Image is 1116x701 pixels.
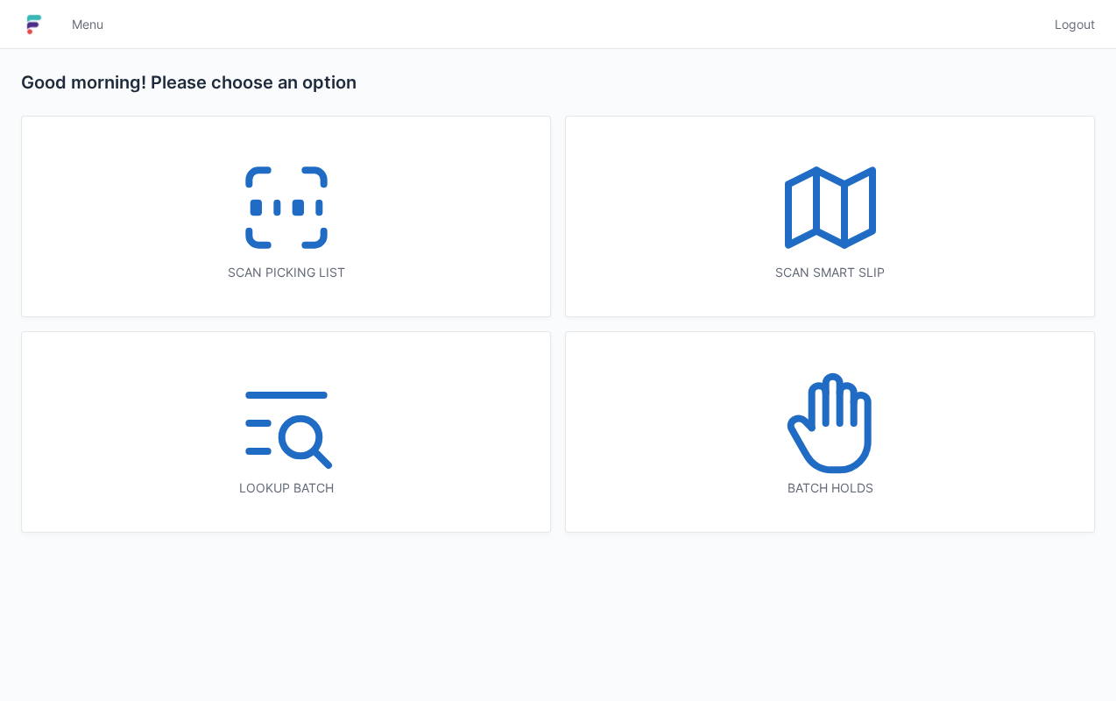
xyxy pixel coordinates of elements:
[601,264,1059,281] div: Scan smart slip
[601,479,1059,497] div: Batch holds
[57,264,515,281] div: Scan picking list
[1044,9,1095,40] a: Logout
[21,11,47,39] img: logo-small.jpg
[21,116,551,317] a: Scan picking list
[565,331,1095,533] a: Batch holds
[21,70,1095,95] h2: Good morning! Please choose an option
[1055,16,1095,33] span: Logout
[565,116,1095,317] a: Scan smart slip
[61,9,114,40] a: Menu
[72,16,103,33] span: Menu
[21,331,551,533] a: Lookup batch
[57,479,515,497] div: Lookup batch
